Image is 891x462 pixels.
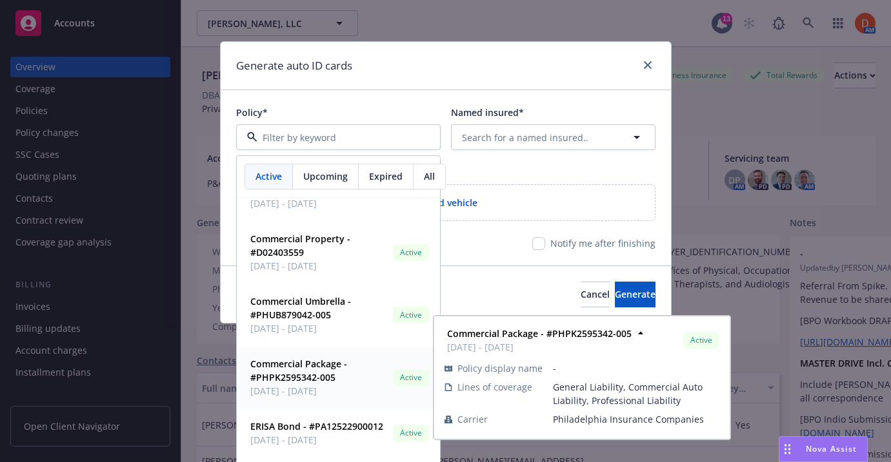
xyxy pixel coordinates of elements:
[236,57,352,74] h1: Generate auto ID cards
[398,309,424,321] span: Active
[250,233,350,258] strong: Commercial Property - #D02403559
[457,380,532,394] span: Lines of coverage
[447,340,632,354] span: [DATE] - [DATE]
[236,184,656,221] div: Add vehicle
[553,412,719,426] span: Philadelphia Insurance Companies
[581,288,610,300] span: Cancel
[457,412,488,426] span: Carrier
[369,169,403,183] span: Expired
[447,327,632,340] strong: Commercial Package - #PHPK2595342-005
[615,282,656,307] button: Generate
[451,106,524,119] span: Named insured*
[553,361,719,375] span: -
[236,106,268,119] span: Policy*
[250,259,388,273] span: [DATE] - [DATE]
[250,420,383,432] strong: ERISA Bond - #PA12522900012
[303,169,348,183] span: Upcoming
[398,427,424,439] span: Active
[640,57,656,73] a: close
[615,288,656,300] span: Generate
[398,372,424,383] span: Active
[688,334,714,346] span: Active
[398,247,424,258] span: Active
[250,295,351,321] strong: Commercial Umbrella - #PHUB879042-005
[779,436,868,462] button: Nova Assist
[581,282,610,307] button: Cancel
[462,131,588,144] span: Search for a named insured..
[806,443,857,454] span: Nova Assist
[451,124,656,150] button: Search for a named insured..
[257,131,414,144] input: Filter by keyword
[250,384,388,398] span: [DATE] - [DATE]
[255,169,282,183] span: Active
[250,197,388,210] span: [DATE] - [DATE]
[427,196,477,209] span: Add vehicle
[250,433,383,447] span: [DATE] - [DATE]
[779,437,796,461] div: Drag to move
[250,322,388,335] span: [DATE] - [DATE]
[424,169,435,183] span: All
[550,236,656,250] p: Notify me after finishing
[250,358,347,383] strong: Commercial Package - #PHPK2595342-005
[553,380,719,407] span: General Liability, Commercial Auto Liability, Professional Liability
[457,361,543,375] span: Policy display name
